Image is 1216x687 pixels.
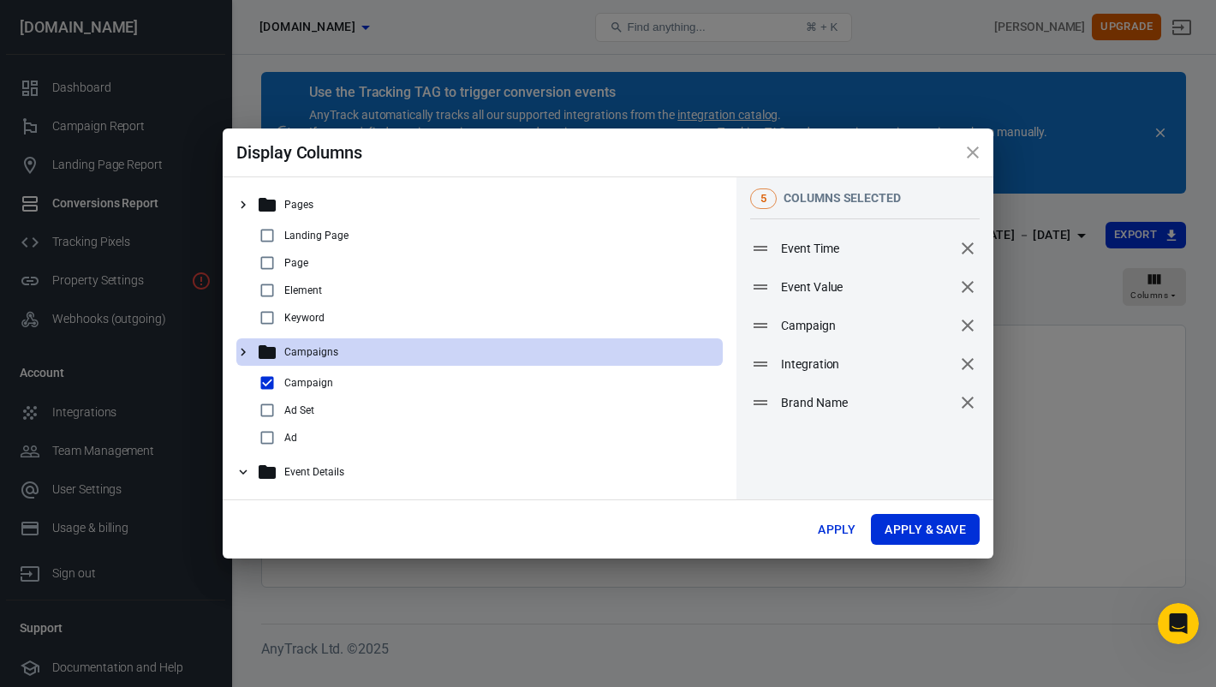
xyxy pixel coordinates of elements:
[953,311,982,340] button: remove
[871,514,980,546] button: Apply & Save
[736,345,993,384] div: Integrationremove
[284,312,325,324] p: Keyword
[284,257,308,269] p: Page
[736,230,993,268] div: Event Timeremove
[754,190,772,207] span: 5
[781,355,952,373] span: Integration
[1158,603,1199,644] iframe: Intercom live chat
[953,349,982,379] button: remove
[284,346,338,358] p: Campaigns
[781,240,952,258] span: Event Time
[781,278,952,296] span: Event Value
[236,142,362,163] span: Display Columns
[284,466,343,478] p: Event Details
[736,268,993,307] div: Event Valueremove
[736,384,993,422] div: Brand Nameremove
[284,432,297,444] p: Ad
[809,514,864,546] button: Apply
[284,284,322,296] p: Element
[953,388,982,417] button: remove
[284,404,314,416] p: Ad Set
[736,307,993,345] div: Campaignremove
[781,394,952,412] span: Brand Name
[284,230,349,242] p: Landing Page
[784,191,901,205] span: columns selected
[284,377,333,389] p: Campaign
[284,199,313,211] p: Pages
[953,272,982,302] button: remove
[953,234,982,263] button: remove
[781,317,952,335] span: Campaign
[952,132,993,173] button: close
